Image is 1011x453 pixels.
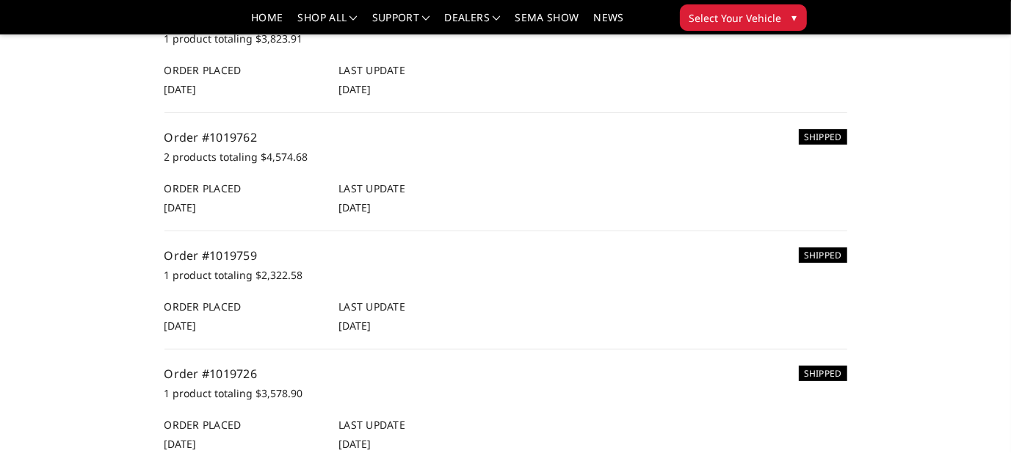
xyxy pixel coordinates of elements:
a: Order #1019759 [164,247,258,264]
span: [DATE] [164,200,197,214]
a: Support [372,12,430,34]
span: [DATE] [338,319,371,333]
a: Dealers [445,12,501,34]
span: [DATE] [164,82,197,96]
h6: Last Update [338,417,498,432]
h6: SHIPPED [799,129,847,145]
a: Order #1019762 [164,129,258,145]
h6: Last Update [338,299,498,314]
a: SEMA Show [515,12,579,34]
a: Home [251,12,283,34]
button: Select Your Vehicle [680,4,807,31]
p: 1 product totaling $3,823.91 [164,30,847,48]
span: [DATE] [164,319,197,333]
span: [DATE] [338,437,371,451]
a: News [593,12,623,34]
h6: Order Placed [164,417,324,432]
h6: Last Update [338,181,498,196]
h6: Order Placed [164,299,324,314]
h6: Last Update [338,62,498,78]
p: 1 product totaling $2,322.58 [164,267,847,284]
h6: SHIPPED [799,366,847,381]
p: 2 products totaling $4,574.68 [164,148,847,166]
h6: Order Placed [164,181,324,196]
a: shop all [298,12,358,34]
h6: SHIPPED [799,247,847,263]
h6: Order Placed [164,62,324,78]
a: Order #1019726 [164,366,258,382]
p: 1 product totaling $3,578.90 [164,385,847,402]
span: Select Your Vehicle [689,10,782,26]
span: [DATE] [164,437,197,451]
span: [DATE] [338,200,371,214]
span: [DATE] [338,82,371,96]
span: ▾ [792,10,797,25]
iframe: Chat Widget [938,383,1011,453]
